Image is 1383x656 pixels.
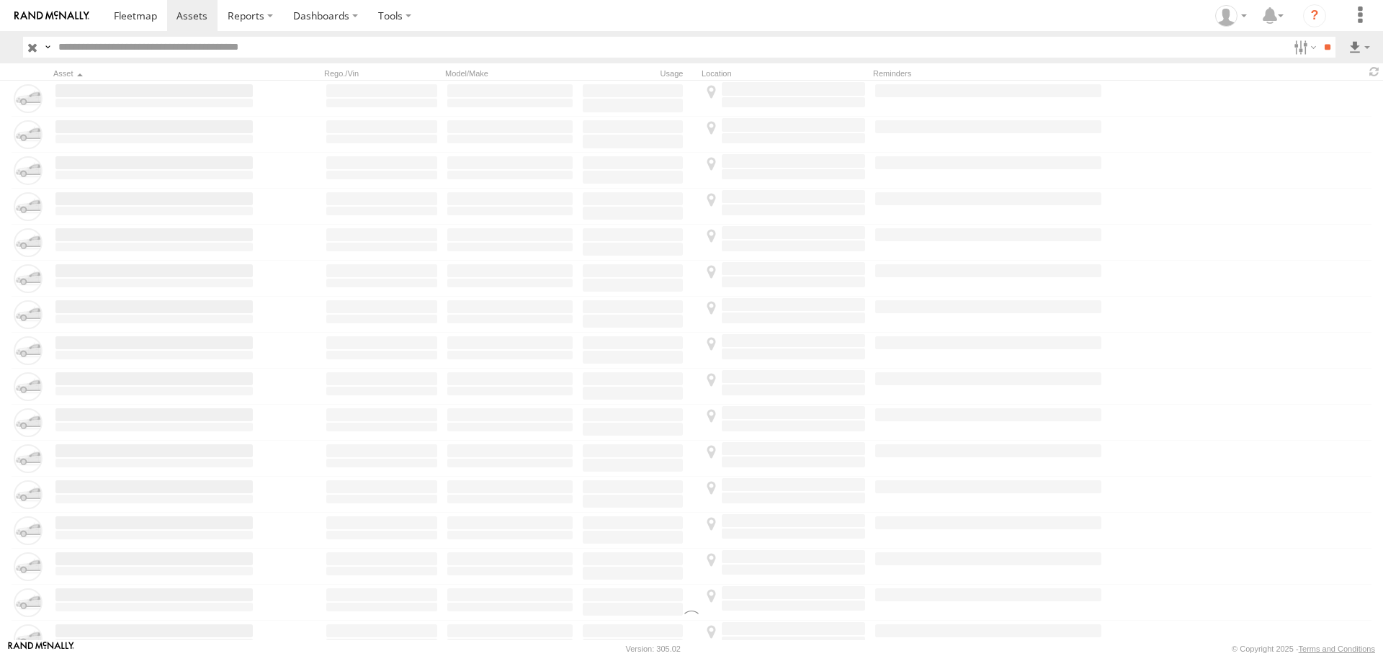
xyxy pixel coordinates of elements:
[1299,644,1375,653] a: Terms and Conditions
[1210,5,1252,27] div: Jessica Garbutt
[1366,65,1383,78] span: Refresh
[1303,4,1326,27] i: ?
[702,68,867,78] div: Location
[14,11,89,21] img: rand-logo.svg
[1347,37,1371,58] label: Export results as...
[53,68,255,78] div: Click to Sort
[626,644,681,653] div: Version: 305.02
[324,68,439,78] div: Rego./Vin
[8,642,74,656] a: Visit our Website
[445,68,575,78] div: Model/Make
[873,68,1104,78] div: Reminders
[42,37,53,58] label: Search Query
[581,68,696,78] div: Usage
[1288,37,1319,58] label: Search Filter Options
[1232,644,1375,653] div: © Copyright 2025 -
